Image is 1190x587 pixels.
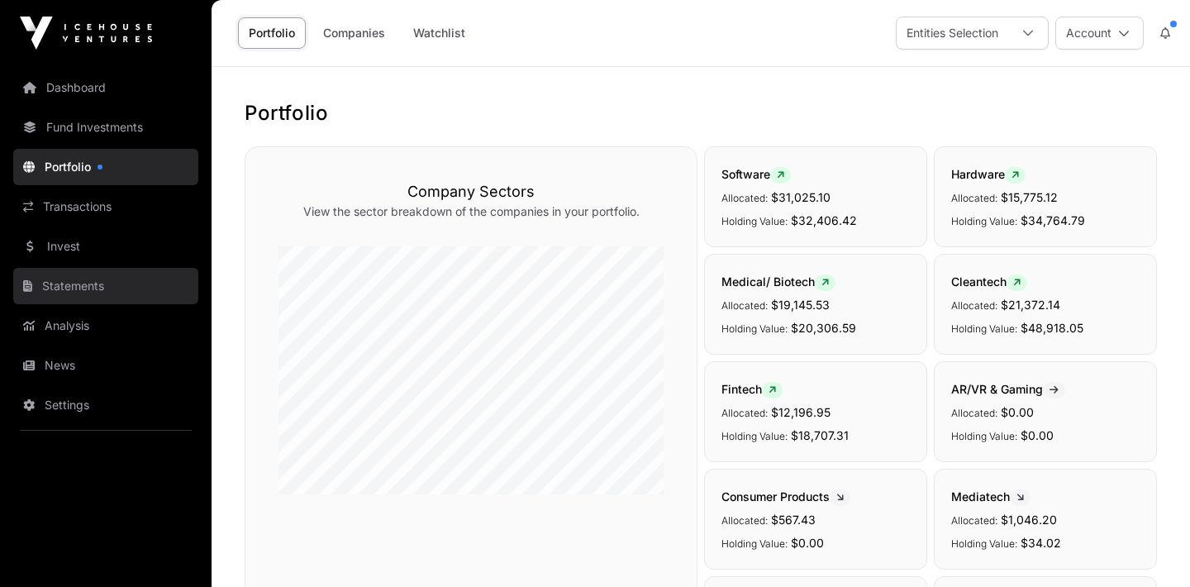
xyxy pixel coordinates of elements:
[402,17,476,49] a: Watchlist
[721,167,791,181] span: Software
[721,430,788,442] span: Holding Value:
[771,513,816,527] span: $567.43
[13,347,198,384] a: News
[951,299,997,312] span: Allocated:
[278,180,664,203] h3: Company Sectors
[721,274,835,289] span: Medical/ Biotech
[1107,508,1190,587] iframe: Chat Widget
[721,407,768,419] span: Allocated:
[951,215,1017,227] span: Holding Value:
[1055,17,1144,50] button: Account
[951,537,1017,550] span: Holding Value:
[20,17,152,50] img: Icehouse Ventures Logo
[13,228,198,265] a: Invest
[1001,513,1057,527] span: $1,046.20
[721,322,788,335] span: Holding Value:
[1021,213,1085,227] span: $34,764.79
[951,322,1017,335] span: Holding Value:
[951,430,1017,442] span: Holding Value:
[1021,321,1083,335] span: $48,918.05
[897,17,1008,49] div: Entities Selection
[791,536,824,550] span: $0.00
[721,215,788,227] span: Holding Value:
[13,308,198,344] a: Analysis
[1001,190,1058,204] span: $15,775.12
[951,489,1031,503] span: Mediatech
[238,17,306,49] a: Portfolio
[13,69,198,106] a: Dashboard
[951,274,1027,289] span: Cleantech
[13,109,198,146] a: Fund Investments
[791,428,849,442] span: $18,707.31
[791,213,857,227] span: $32,406.42
[721,382,783,396] span: Fintech
[721,192,768,204] span: Allocated:
[721,537,788,550] span: Holding Value:
[951,407,997,419] span: Allocated:
[13,189,198,225] a: Transactions
[951,514,997,527] span: Allocated:
[245,100,1157,126] h1: Portfolio
[13,149,198,185] a: Portfolio
[951,192,997,204] span: Allocated:
[771,298,830,312] span: $19,145.53
[771,405,831,419] span: $12,196.95
[1001,405,1034,419] span: $0.00
[1021,428,1054,442] span: $0.00
[721,299,768,312] span: Allocated:
[951,382,1065,396] span: AR/VR & Gaming
[1001,298,1060,312] span: $21,372.14
[771,190,831,204] span: $31,025.10
[951,167,1026,181] span: Hardware
[721,489,850,503] span: Consumer Products
[278,203,664,220] p: View the sector breakdown of the companies in your portfolio.
[13,387,198,423] a: Settings
[721,514,768,527] span: Allocated:
[312,17,396,49] a: Companies
[1021,536,1061,550] span: $34.02
[13,268,198,304] a: Statements
[791,321,856,335] span: $20,306.59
